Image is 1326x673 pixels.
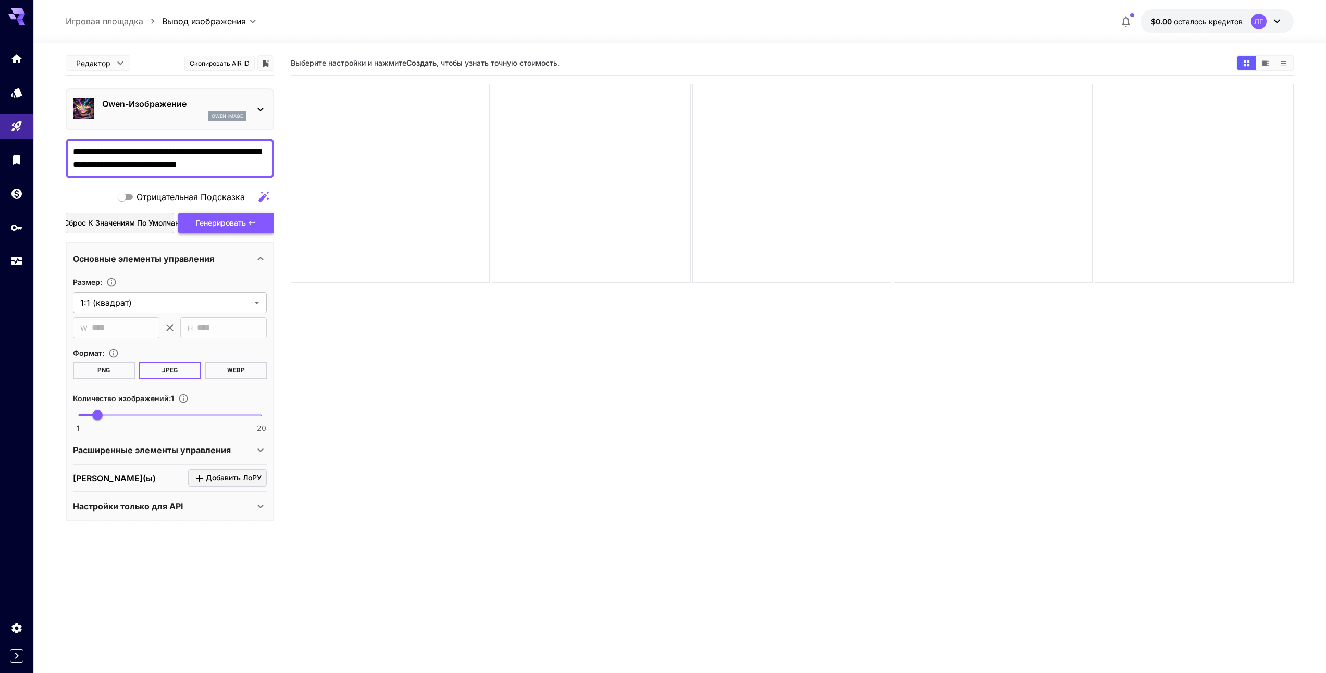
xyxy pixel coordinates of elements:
div: Главная [10,52,23,65]
nav: панировочный сухарь [66,15,162,28]
ya-tr-span: Формат [73,348,102,357]
ya-tr-span: ЛГ [1254,18,1263,25]
ya-tr-span: осталось кредитов [1174,17,1243,26]
button: Скопировать AIR ID [184,56,255,71]
ya-tr-span: Настройки только для API [73,501,183,512]
button: Развернуть боковую панель [10,649,23,663]
button: JPEG [139,362,201,379]
button: PNG [73,362,135,379]
ya-tr-span: Qwen-Изображение [102,98,187,109]
div: Qwen-Изображениеqwen_image [73,93,267,125]
span: 20 [257,423,266,433]
div: Настройки только для API [73,494,267,519]
div: Библиотека [10,153,23,166]
div: Настройки [10,621,23,634]
button: Показывать изображения в виде сетки [1237,56,1256,70]
button: Настройте размеры создаваемого изображения, указав его ширину и высоту в пикселях, или выберите о... [102,277,121,288]
ya-tr-span: Скопировать AIR ID [190,58,250,69]
ya-tr-span: Создать [406,58,437,67]
div: Расширенные элементы управления [73,438,267,463]
ya-tr-span: Количество изображений [73,394,169,403]
ya-tr-span: Редактор [76,59,110,68]
ya-tr-span: , чтобы узнать точную стоимость. [437,58,560,67]
ya-tr-span: Сброс к значениям по умолчанию [64,217,190,230]
ya-tr-span: qwen_image [212,113,243,119]
div: Основные элементы управления [73,246,267,271]
div: Кошелек [10,187,23,200]
ya-tr-span: Добавить ЛоРУ [206,473,262,482]
ya-tr-span: Выберите настройки и нажмите [291,58,406,67]
button: Генерировать [178,213,274,234]
ya-tr-span: 1:1 (квадрат) [80,297,132,308]
div: Показывать изображения в виде сеткиПоказывать изображения при просмотре видеоПоказывать изображен... [1236,55,1294,71]
ya-tr-span: : [100,278,102,286]
ya-tr-span: Игровая площадка [66,16,143,27]
div: Игровая площадка [10,120,23,133]
div: Ключи API [10,221,23,234]
ya-tr-span: Вывод изображения [162,16,246,27]
button: Укажите, сколько изображений нужно сгенерировать за один запрос. За создание каждого изображения ... [174,393,193,404]
ya-tr-span: Отрицательная Подсказка [137,192,245,202]
ya-tr-span: JPEG [162,366,178,375]
span: 1 [77,423,80,433]
button: Показывать изображения при просмотре видео [1256,56,1274,70]
ya-tr-span: Расширенные элементы управления [73,445,231,455]
button: Добавить в библиотеку [261,57,270,69]
ya-tr-span: WEBP [227,366,245,375]
ya-tr-span: PNG [97,366,110,375]
button: Сброс к значениям по умолчанию [66,213,174,234]
button: $0.00ЛГ [1141,9,1294,33]
ya-tr-span: Основные элементы управления [73,254,214,264]
a: Игровая площадка [66,15,143,28]
ya-tr-span: W [80,323,88,332]
button: Нажмите, чтобы добавить LoRa [188,469,267,487]
button: Показывать изображения в виде списка [1274,56,1293,70]
div: Использование [10,255,23,268]
ya-tr-span: Размер [73,278,100,286]
ya-tr-span: : [102,348,104,357]
ya-tr-span: $0.00 [1151,17,1172,26]
ya-tr-span: [PERSON_NAME](ы) [73,473,156,483]
div: $0.00 [1151,16,1243,27]
div: Модели [10,86,23,99]
button: Выберите формат файла для выходного изображения. [104,348,123,358]
button: WEBP [205,362,267,379]
ya-tr-span: Генерировать [196,218,246,227]
ya-tr-span: : [169,394,171,403]
ya-tr-span: 1 [171,394,174,403]
ya-tr-span: H [188,323,193,332]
